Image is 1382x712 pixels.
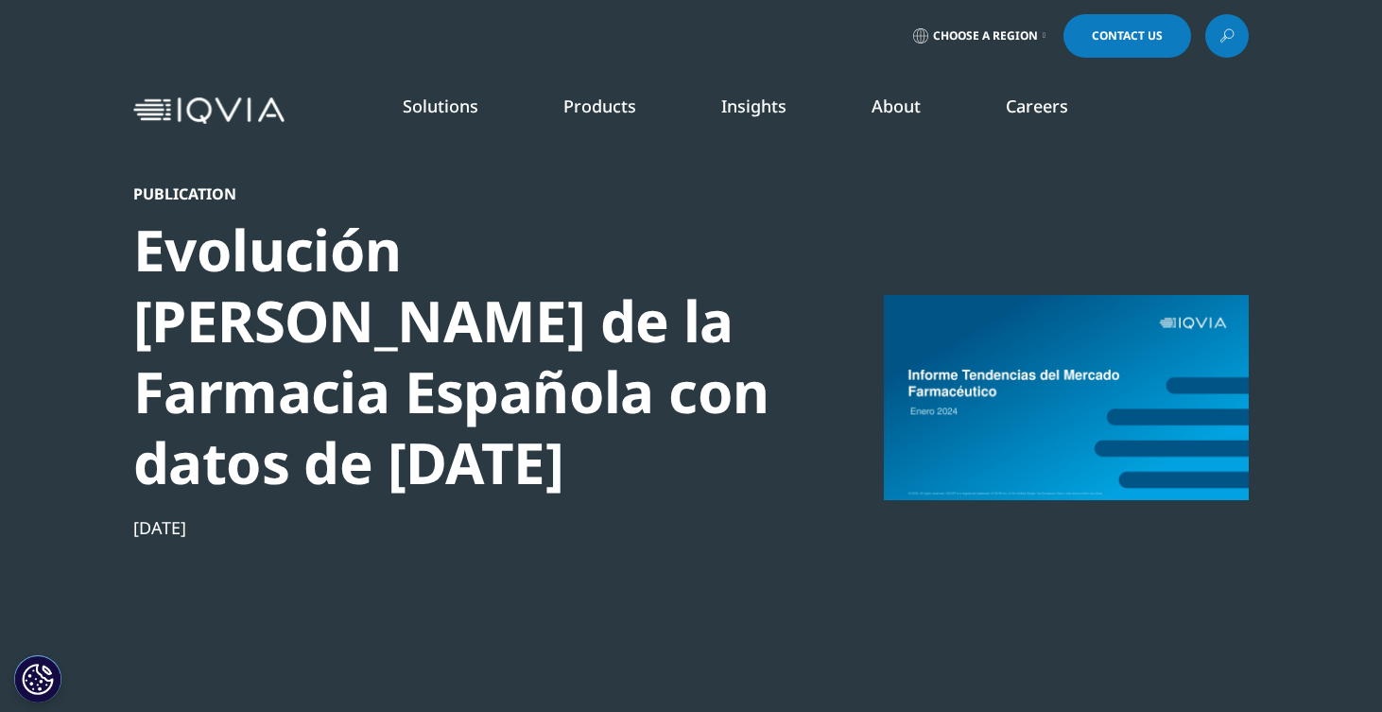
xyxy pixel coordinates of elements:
[403,95,478,117] a: Solutions
[563,95,636,117] a: Products
[14,655,61,703] button: Configuración de cookies
[1092,30,1163,42] span: Contact Us
[133,215,782,498] div: Evolución [PERSON_NAME] de la Farmacia Española con datos de [DATE]
[721,95,786,117] a: Insights
[1006,95,1068,117] a: Careers
[1063,14,1191,58] a: Contact Us
[292,66,1249,155] nav: Primary
[133,516,782,539] div: [DATE]
[933,28,1038,43] span: Choose a Region
[872,95,921,117] a: About
[133,184,782,203] div: Publication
